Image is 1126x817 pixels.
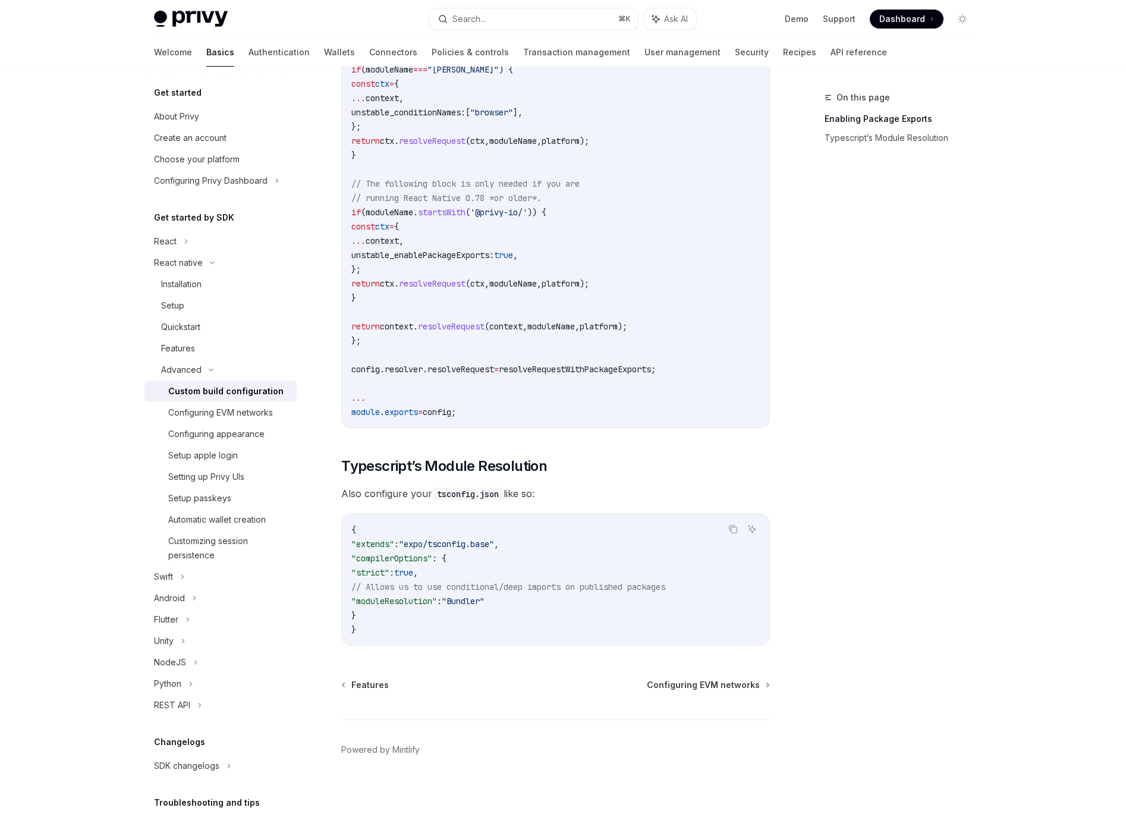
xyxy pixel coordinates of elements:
button: Toggle dark mode [953,10,972,29]
a: Welcome [154,38,192,67]
span: ... [351,235,366,246]
a: Support [823,13,855,25]
div: Advanced [161,363,202,377]
div: Configuring appearance [168,427,265,441]
span: "extends" [351,539,394,549]
span: Also configure your like so: [341,485,770,502]
div: Swift [154,570,173,584]
a: Basics [206,38,234,67]
span: ctx [470,278,485,289]
span: }; [351,264,361,275]
span: platform [542,278,580,289]
span: moduleName [489,136,537,146]
a: Setting up Privy UIs [144,466,297,488]
span: exports [385,407,418,417]
a: Configuring appearance [144,423,297,445]
a: Quickstart [144,316,297,338]
span: [ [466,107,470,118]
div: SDK changelogs [154,759,219,773]
div: Create an account [154,131,227,145]
span: : [394,539,399,549]
div: Features [161,341,195,356]
span: true [394,567,413,578]
a: Customizing session persistence [144,530,297,566]
button: Ask AI [744,521,760,537]
span: resolveRequest [399,278,466,289]
span: , [494,539,499,549]
span: // Allows us to use conditional/deep imports on published packages [351,582,665,592]
span: config [351,364,380,375]
h5: Changelogs [154,735,205,749]
a: Setup [144,295,297,316]
div: Automatic wallet creation [168,513,266,527]
button: Search...⌘K [430,8,638,30]
span: ( [361,64,366,75]
span: const [351,221,375,232]
span: } [351,624,356,635]
code: tsconfig.json [432,488,504,501]
span: { [394,221,399,232]
div: Android [154,591,185,605]
a: User management [644,38,721,67]
span: const [351,78,375,89]
span: if [351,207,361,218]
div: Flutter [154,612,178,627]
h5: Get started by SDK [154,210,234,225]
span: moduleName [366,207,413,218]
span: }; [351,335,361,346]
span: ctx [375,221,389,232]
a: Custom build configuration [144,381,297,402]
div: Setting up Privy UIs [168,470,244,484]
div: React native [154,256,203,270]
span: : { [432,553,446,564]
span: return [351,136,380,146]
button: Copy the contents from the code block [725,521,741,537]
span: ( [466,278,470,289]
a: About Privy [144,106,297,127]
span: ( [466,207,470,218]
span: "Bundler" [442,596,485,607]
span: "browser" [470,107,513,118]
span: ( [361,207,366,218]
a: Configuring EVM networks [647,679,769,691]
a: Features [144,338,297,359]
span: . [423,364,427,375]
span: "moduleResolution" [351,596,437,607]
span: ( [485,321,489,332]
span: moduleName [489,278,537,289]
span: = [418,407,423,417]
span: Configuring EVM networks [647,679,760,691]
span: === [413,64,427,75]
span: . [413,321,418,332]
span: ; [451,407,456,417]
span: Features [351,679,389,691]
span: . [413,207,418,218]
span: , [399,93,404,103]
a: Automatic wallet creation [144,509,297,530]
span: Ask AI [664,13,688,25]
span: , [485,278,489,289]
span: ctx [380,278,394,289]
a: Demo [785,13,809,25]
a: Installation [144,274,297,295]
span: = [389,221,394,232]
span: = [494,364,499,375]
a: Dashboard [870,10,943,29]
span: , [485,136,489,146]
span: context [489,321,523,332]
span: return [351,321,380,332]
span: ... [351,392,366,403]
a: Security [735,38,769,67]
span: . [380,407,385,417]
a: Transaction management [523,38,630,67]
span: . [394,278,399,289]
img: light logo [154,11,228,27]
span: ctx [375,78,389,89]
span: ( [466,136,470,146]
span: , [523,321,527,332]
span: resolver [385,364,423,375]
span: ctx [380,136,394,146]
span: // The following block is only needed if you are [351,178,580,189]
span: ctx [470,136,485,146]
span: { [351,524,356,535]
